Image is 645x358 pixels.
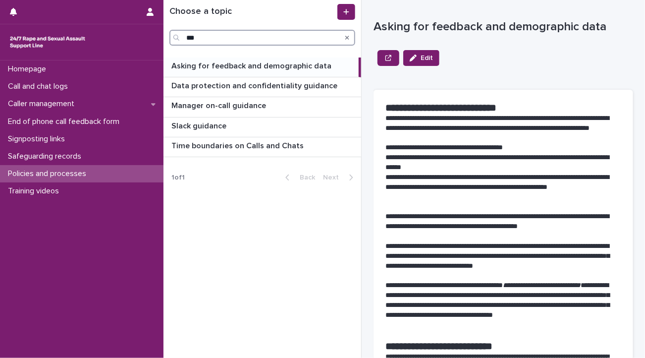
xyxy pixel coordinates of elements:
[163,97,361,117] a: Manager on-call guidanceManager on-call guidance
[4,117,127,126] p: End of phone call feedback form
[171,79,339,91] p: Data protection and confidentiality guidance
[277,173,319,182] button: Back
[323,174,345,181] span: Next
[4,134,73,144] p: Signposting links
[294,174,315,181] span: Back
[163,77,361,97] a: Data protection and confidentiality guidanceData protection and confidentiality guidance
[8,32,87,52] img: rhQMoQhaT3yELyF149Cw
[4,99,82,109] p: Caller management
[171,60,333,71] p: Asking for feedback and demographic data
[163,118,361,137] a: Slack guidanceSlack guidance
[4,152,89,161] p: Safeguarding records
[163,137,361,157] a: Time boundaries on Calls and ChatsTime boundaries on Calls and Chats
[171,99,268,111] p: Manager on-call guidance
[4,64,54,74] p: Homepage
[4,186,67,196] p: Training videos
[4,82,76,91] p: Call and chat logs
[171,139,306,151] p: Time boundaries on Calls and Chats
[374,20,633,34] p: Asking for feedback and demographic data
[163,58,361,77] a: Asking for feedback and demographic dataAsking for feedback and demographic data
[403,50,439,66] button: Edit
[169,30,355,46] input: Search
[4,169,94,179] p: Policies and processes
[421,55,433,61] span: Edit
[169,6,335,17] h1: Choose a topic
[163,166,193,190] p: 1 of 1
[171,119,228,131] p: Slack guidance
[319,173,361,182] button: Next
